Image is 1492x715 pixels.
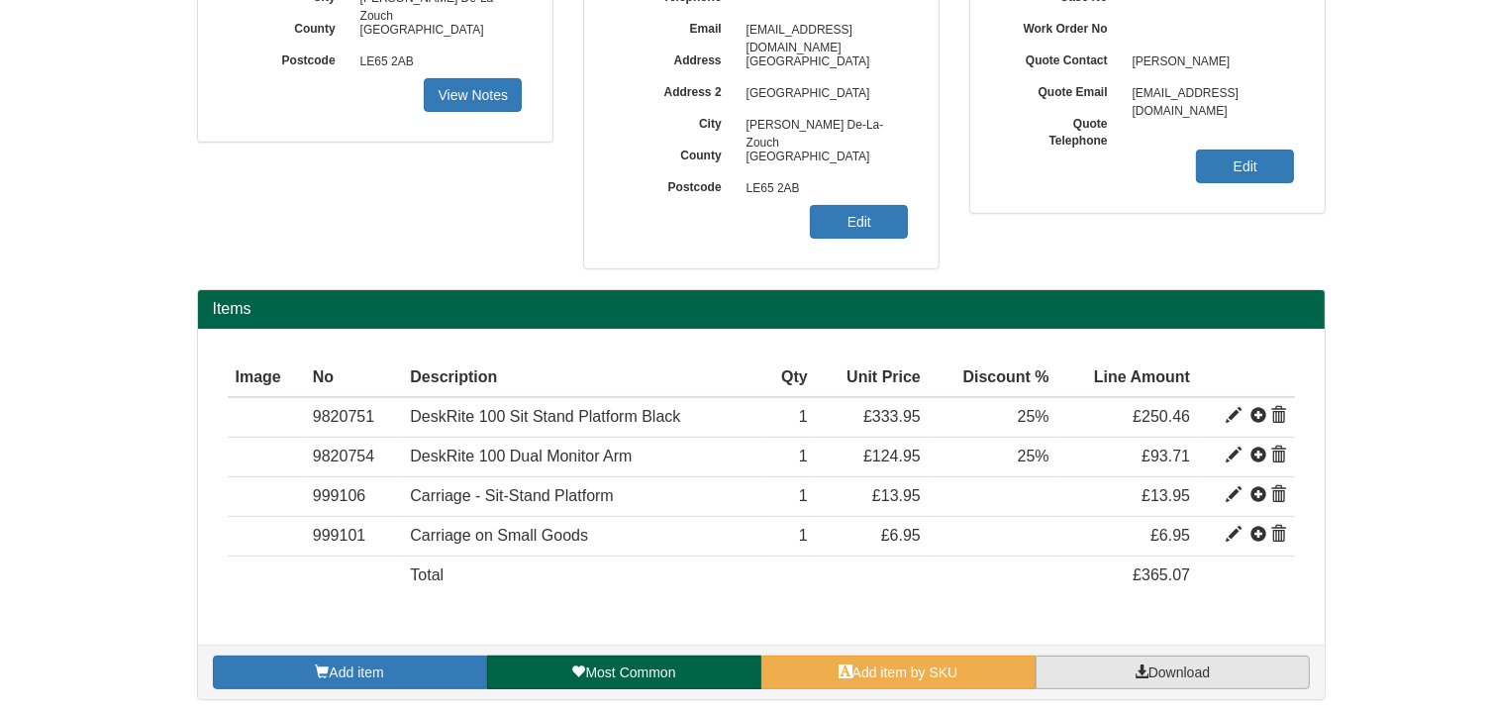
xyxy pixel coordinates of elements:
span: £13.95 [872,487,921,504]
span: £6.95 [881,527,921,544]
span: [GEOGRAPHIC_DATA] [737,47,909,78]
span: £124.95 [863,448,921,464]
th: Qty [762,358,816,398]
span: £333.95 [863,408,921,425]
span: 1 [799,487,808,504]
span: Add item by SKU [852,664,958,680]
label: Work Order No [1000,15,1123,38]
label: Quote Email [1000,78,1123,101]
h2: Items [213,300,1310,318]
span: Add item [329,664,383,680]
td: 9820751 [305,397,403,437]
th: Line Amount [1057,358,1198,398]
span: £365.07 [1133,566,1190,583]
span: [GEOGRAPHIC_DATA] [350,15,523,47]
span: £93.71 [1142,448,1190,464]
td: 9820754 [305,438,403,477]
span: [EMAIL_ADDRESS][DOMAIN_NAME] [1123,78,1295,110]
span: [PERSON_NAME] De-La-Zouch [737,110,909,142]
td: 999106 [305,477,403,517]
td: 999101 [305,517,403,557]
a: Edit [810,205,908,239]
span: 1 [799,408,808,425]
label: Email [614,15,737,38]
span: 25% [1018,408,1049,425]
th: Image [228,358,305,398]
a: View Notes [424,78,522,112]
span: £250.46 [1133,408,1190,425]
span: £6.95 [1150,527,1190,544]
label: County [228,15,350,38]
span: Most Common [585,664,675,680]
a: Download [1036,656,1310,689]
span: LE65 2AB [737,173,909,205]
span: £13.95 [1142,487,1190,504]
label: County [614,142,737,164]
span: 25% [1018,448,1049,464]
span: [GEOGRAPHIC_DATA] [737,78,909,110]
span: Carriage on Small Goods [410,527,588,544]
a: Edit [1196,150,1294,183]
span: 1 [799,527,808,544]
label: Address [614,47,737,69]
label: Quote Telephone [1000,110,1123,150]
label: Postcode [614,173,737,196]
span: Download [1148,664,1210,680]
label: Postcode [228,47,350,69]
span: DeskRite 100 Sit Stand Platform Black [410,408,680,425]
label: Address 2 [614,78,737,101]
th: Discount % [929,358,1057,398]
th: Description [402,358,762,398]
td: Total [402,556,762,594]
label: Quote Contact [1000,47,1123,69]
span: [GEOGRAPHIC_DATA] [737,142,909,173]
span: [PERSON_NAME] [1123,47,1295,78]
span: LE65 2AB [350,47,523,78]
span: Carriage - Sit-Stand Platform [410,487,613,504]
th: Unit Price [816,358,929,398]
span: [EMAIL_ADDRESS][DOMAIN_NAME] [737,15,909,47]
th: No [305,358,403,398]
span: DeskRite 100 Dual Monitor Arm [410,448,632,464]
span: 1 [799,448,808,464]
label: City [614,110,737,133]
